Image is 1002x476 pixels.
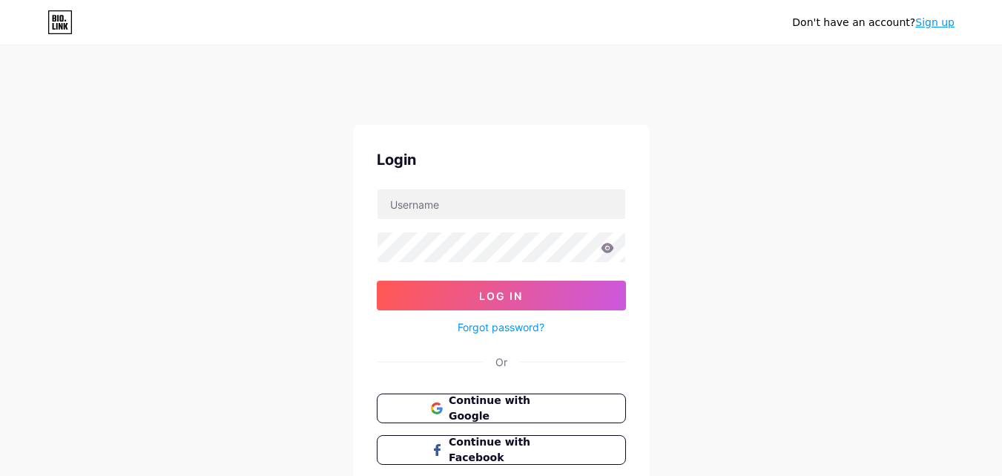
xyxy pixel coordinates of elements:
button: Continue with Google [377,394,626,423]
span: Continue with Facebook [449,434,571,466]
button: Log In [377,281,626,310]
span: Log In [479,290,523,302]
div: Don't have an account? [792,15,955,30]
button: Continue with Facebook [377,435,626,465]
div: Login [377,149,626,171]
a: Sign up [915,16,955,28]
a: Forgot password? [458,319,544,335]
span: Continue with Google [449,393,571,424]
div: Or [495,354,507,370]
input: Username [378,189,625,219]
